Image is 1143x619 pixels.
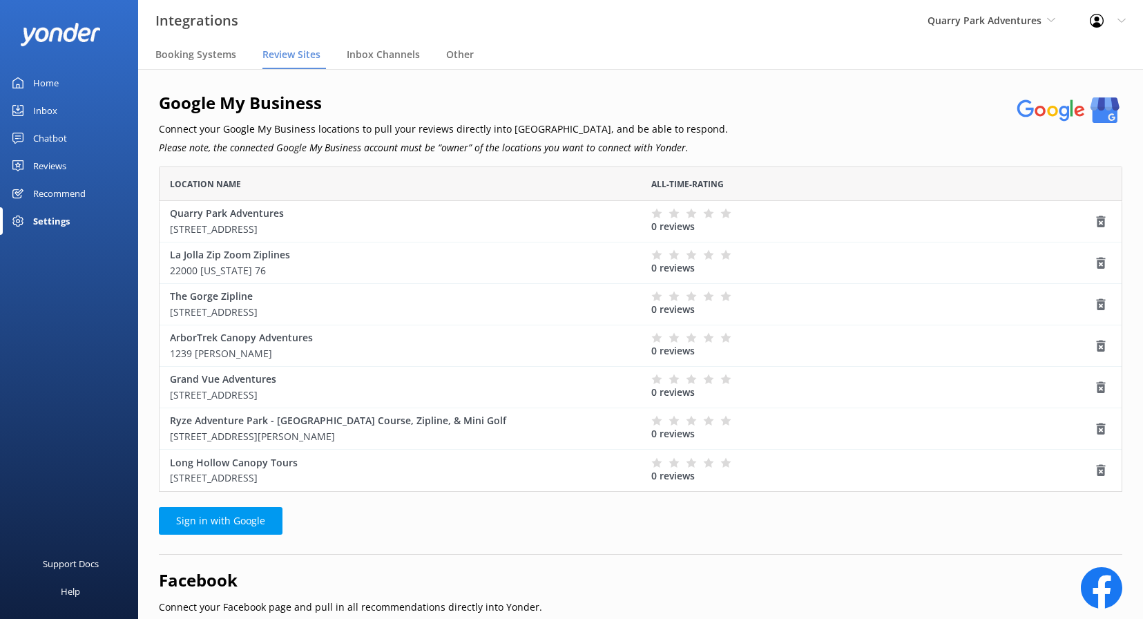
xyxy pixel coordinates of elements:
[170,388,631,403] p: [STREET_ADDRESS]
[651,415,1095,441] div: 0 reviews
[159,141,689,154] i: Please note, the connected Google My Business account must be “owner” of the locations you want t...
[33,69,59,97] div: Home
[61,578,80,605] div: Help
[155,48,236,61] span: Booking Systems
[651,332,1095,359] div: 0 reviews
[651,178,724,191] span: All-time-rating
[170,455,631,486] div: Long Hollow Canopy Tours
[928,14,1041,27] span: Quarry Park Adventures
[159,507,282,535] a: Sign in with Google
[170,247,631,278] div: La Jolla Zip Zoom Ziplines
[651,249,1095,276] div: 0 reviews
[170,330,631,361] div: ArborTrek Canopy Adventures
[170,470,631,486] p: [STREET_ADDRESS]
[170,413,631,444] div: Ryze Adventure Park - [GEOGRAPHIC_DATA] Course, Zipline, & Mini Golf
[33,97,57,124] div: Inbox
[651,374,1095,400] div: 0 reviews
[170,346,631,361] p: 1239 [PERSON_NAME]
[347,48,420,61] span: Inbox Channels
[43,550,99,578] div: Support Docs
[159,201,1122,491] div: grid
[170,305,631,320] p: [STREET_ADDRESS]
[159,90,728,116] h2: Google My Business
[33,152,66,180] div: Reviews
[170,429,631,444] p: [STREET_ADDRESS][PERSON_NAME]
[33,180,86,207] div: Recommend
[262,48,320,61] span: Review Sites
[155,10,238,32] h3: Integrations
[159,600,542,615] p: Connect your Facebook page and pull in all recommendations directly into Yonder.
[170,289,631,320] div: The Gorge Zipline
[446,48,474,61] span: Other
[651,457,1095,484] div: 0 reviews
[159,122,728,137] p: Connect your Google My Business locations to pull your reviews directly into [GEOGRAPHIC_DATA], a...
[170,263,631,278] p: 22000 [US_STATE] 76
[33,207,70,235] div: Settings
[159,567,542,593] h2: Facebook
[170,178,241,191] span: Location Name
[21,23,100,46] img: yonder-white-logo.png
[33,124,67,152] div: Chatbot
[170,222,631,237] p: [STREET_ADDRESS]
[170,206,631,237] div: Quarry Park Adventures
[651,208,1095,234] div: 0 reviews
[651,291,1095,317] div: 0 reviews
[170,372,631,403] div: Grand Vue Adventures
